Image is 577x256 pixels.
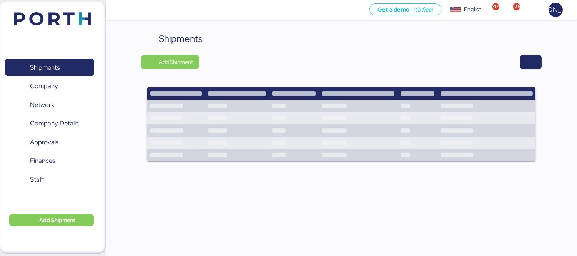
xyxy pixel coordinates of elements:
[5,59,94,76] a: Shipments
[141,55,199,69] button: Add Shipment
[30,137,58,148] span: Approvals
[5,115,94,132] a: Company Details
[30,174,44,185] span: Staff
[30,155,55,166] span: Finances
[5,77,94,95] a: Company
[30,99,54,110] span: Network
[159,57,193,67] span: Add Shipment
[39,216,75,225] span: Add Shipment
[30,80,58,92] span: Company
[464,5,482,13] div: English
[5,96,94,114] a: Network
[9,214,94,226] button: Add Shipment
[110,3,123,17] button: Menu
[5,171,94,188] a: Staff
[30,118,78,129] span: Company Details
[5,152,94,170] a: Finances
[159,32,203,46] div: Shipments
[30,62,60,73] span: Shipments
[5,133,94,151] a: Approvals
